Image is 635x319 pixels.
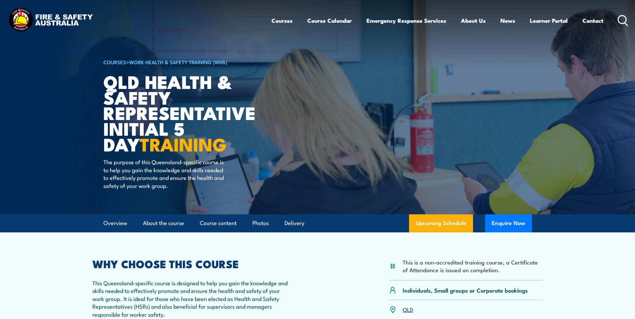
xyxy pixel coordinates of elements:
[143,214,184,232] a: About the course
[530,12,568,29] a: Learner Portal
[403,305,413,313] a: QLD
[409,214,473,232] a: Upcoming Schedule
[129,58,227,66] a: Work Health & Safety Training (WHS)
[582,12,604,29] a: Contact
[103,58,126,66] a: COURSES
[103,214,127,232] a: Overview
[485,214,532,232] button: Enquire Now
[403,286,528,294] p: Individuals, Small groups or Corporate bookings
[461,12,486,29] a: About Us
[367,12,446,29] a: Emergency Response Services
[307,12,352,29] a: Course Calendar
[103,74,269,152] h1: QLD Health & Safety Representative Initial 5 Day
[140,130,227,157] strong: TRAINING
[252,214,269,232] a: Photos
[92,259,288,268] h2: WHY CHOOSE THIS COURSE
[103,158,226,189] p: The purpose of this Queensland-specific course is to help you gain the knowledge and skills neede...
[285,214,304,232] a: Delivery
[500,12,515,29] a: News
[271,12,293,29] a: Courses
[92,279,288,318] p: This Queensland-specific course is designed to help you gain the knowledge and skills needed to e...
[103,58,269,66] h6: >
[200,214,237,232] a: Course content
[403,258,543,274] li: This is a non-accredited training course, a Certificate of Attendance is issued on completion.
